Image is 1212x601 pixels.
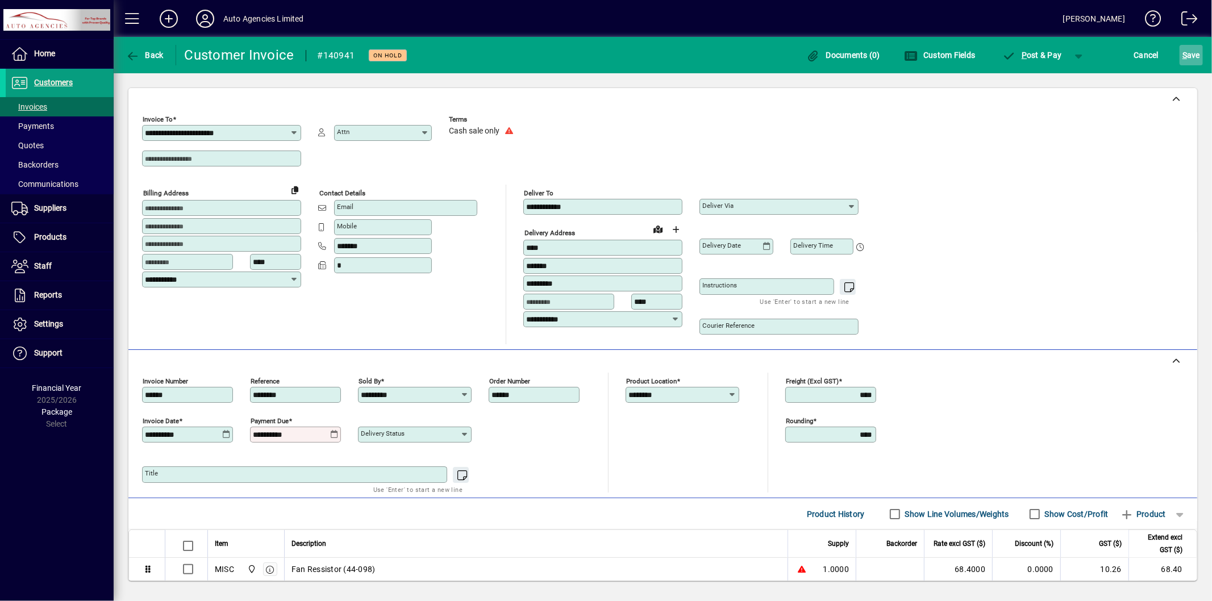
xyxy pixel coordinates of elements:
[1128,558,1197,581] td: 68.40
[41,407,72,416] span: Package
[1182,51,1187,60] span: S
[185,46,294,64] div: Customer Invoice
[1063,10,1125,28] div: [PERSON_NAME]
[215,537,228,550] span: Item
[114,45,176,65] app-page-header-button: Back
[34,78,73,87] span: Customers
[251,417,289,425] mat-label: Payment due
[793,241,833,249] mat-label: Delivery time
[760,295,849,308] mat-hint: Use 'Enter' to start a new line
[1043,508,1109,520] label: Show Cost/Profit
[806,51,880,60] span: Documents (0)
[449,127,499,136] span: Cash sale only
[143,115,173,123] mat-label: Invoice To
[807,505,865,523] span: Product History
[373,483,463,496] mat-hint: Use 'Enter' to start a new line
[1173,2,1198,39] a: Logout
[6,136,114,155] a: Quotes
[1180,45,1203,65] button: Save
[34,232,66,241] span: Products
[6,252,114,281] a: Staff
[786,377,839,385] mat-label: Freight (excl GST)
[337,203,353,211] mat-label: Email
[1134,46,1159,64] span: Cancel
[34,348,63,357] span: Support
[786,417,813,425] mat-label: Rounding
[6,155,114,174] a: Backorders
[702,202,734,210] mat-label: Deliver via
[903,508,1009,520] label: Show Line Volumes/Weights
[886,537,917,550] span: Backorder
[286,181,304,199] button: Copy to Delivery address
[6,97,114,116] a: Invoices
[11,160,59,169] span: Backorders
[244,563,257,575] span: Rangiora
[361,429,405,437] mat-label: Delivery status
[126,51,164,60] span: Back
[34,290,62,299] span: Reports
[702,281,737,289] mat-label: Instructions
[251,377,280,385] mat-label: Reference
[337,128,349,136] mat-label: Attn
[992,558,1060,581] td: 0.0000
[318,47,355,65] div: #140941
[11,180,78,189] span: Communications
[6,40,114,68] a: Home
[145,469,158,477] mat-label: Title
[1022,51,1027,60] span: P
[34,203,66,212] span: Suppliers
[32,383,82,393] span: Financial Year
[667,220,685,239] button: Choose address
[11,102,47,111] span: Invoices
[1131,45,1162,65] button: Cancel
[1015,537,1053,550] span: Discount (%)
[151,9,187,29] button: Add
[901,45,978,65] button: Custom Fields
[649,220,667,238] a: View on map
[373,52,402,59] span: On hold
[1182,46,1200,64] span: ave
[904,51,976,60] span: Custom Fields
[702,241,741,249] mat-label: Delivery date
[223,10,304,28] div: Auto Agencies Limited
[823,564,849,575] span: 1.0000
[6,339,114,368] a: Support
[1114,504,1172,524] button: Product
[6,310,114,339] a: Settings
[291,564,376,575] span: Fan Ressistor (44-098)
[803,45,883,65] button: Documents (0)
[1099,537,1122,550] span: GST ($)
[1136,2,1161,39] a: Knowledge Base
[143,417,179,425] mat-label: Invoice date
[1120,505,1166,523] span: Product
[123,45,166,65] button: Back
[1002,51,1062,60] span: ost & Pay
[449,116,517,123] span: Terms
[524,189,553,197] mat-label: Deliver To
[6,281,114,310] a: Reports
[34,319,63,328] span: Settings
[291,537,326,550] span: Description
[931,564,985,575] div: 68.4000
[11,122,54,131] span: Payments
[997,45,1068,65] button: Post & Pay
[934,537,985,550] span: Rate excl GST ($)
[828,537,849,550] span: Supply
[187,9,223,29] button: Profile
[1136,531,1182,556] span: Extend excl GST ($)
[6,223,114,252] a: Products
[6,194,114,223] a: Suppliers
[6,174,114,194] a: Communications
[143,377,188,385] mat-label: Invoice number
[6,116,114,136] a: Payments
[11,141,44,150] span: Quotes
[34,49,55,58] span: Home
[359,377,381,385] mat-label: Sold by
[337,222,357,230] mat-label: Mobile
[34,261,52,270] span: Staff
[1060,558,1128,581] td: 10.26
[626,377,677,385] mat-label: Product location
[802,504,869,524] button: Product History
[215,564,234,575] div: MISC
[489,377,530,385] mat-label: Order number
